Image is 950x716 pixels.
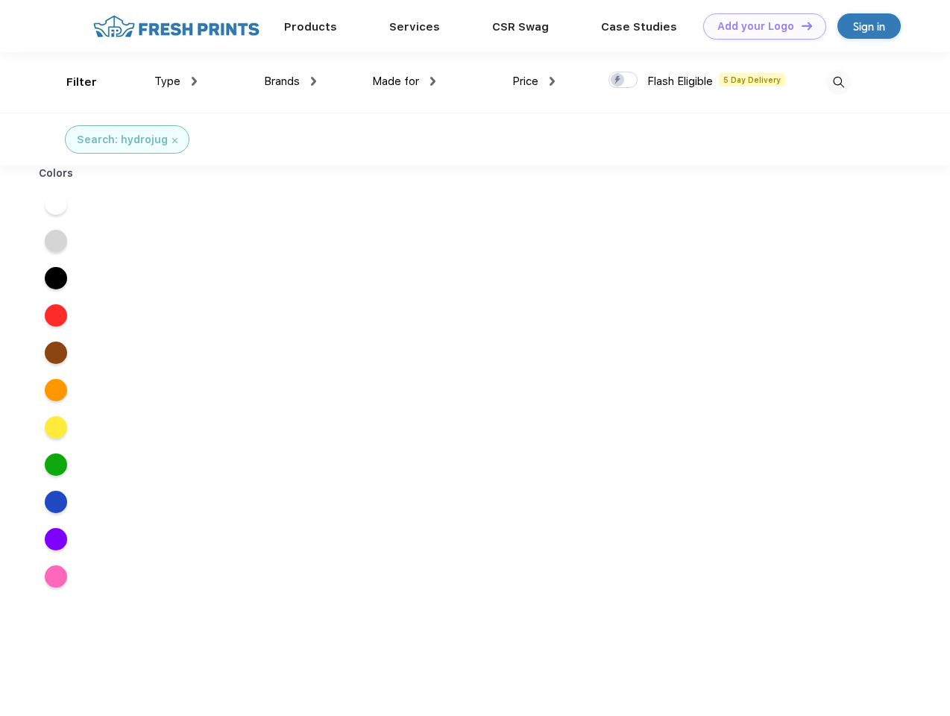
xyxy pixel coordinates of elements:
[550,77,555,86] img: dropdown.png
[28,166,85,181] div: Colors
[802,22,812,30] img: DT
[430,77,435,86] img: dropdown.png
[512,75,538,88] span: Price
[154,75,180,88] span: Type
[284,20,337,34] a: Products
[311,77,316,86] img: dropdown.png
[192,77,197,86] img: dropdown.png
[719,73,785,87] span: 5 Day Delivery
[172,138,177,143] img: filter_cancel.svg
[89,13,264,40] img: fo%20logo%202.webp
[837,13,901,39] a: Sign in
[717,20,794,33] div: Add your Logo
[826,70,851,95] img: desktop_search.svg
[77,132,168,148] div: Search: hydrojug
[647,75,713,88] span: Flash Eligible
[66,74,97,91] div: Filter
[372,75,419,88] span: Made for
[853,18,885,35] div: Sign in
[264,75,300,88] span: Brands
